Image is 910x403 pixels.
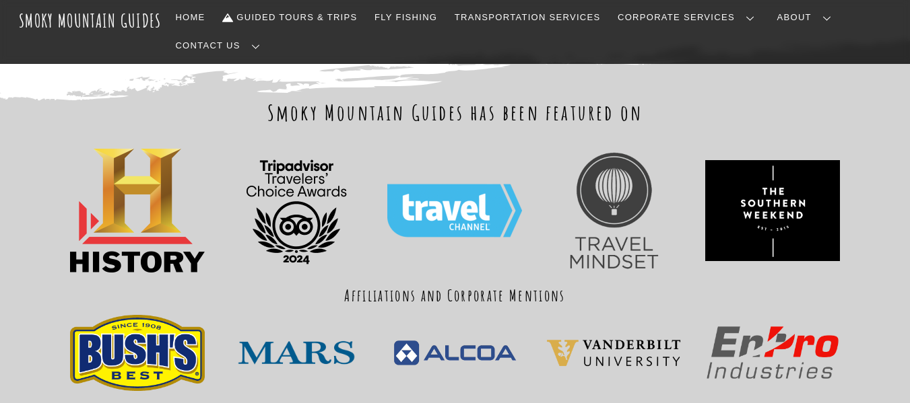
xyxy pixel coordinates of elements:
img: PNGPIX-COM-Alcoa-Logo-PNG-Transparent [387,335,522,371]
img: Enpro_Industries_logo.svg [705,325,840,380]
a: Fly Fishing [369,3,443,32]
a: Contact Us [170,32,271,60]
a: About [772,3,842,32]
img: ece09f7c36744c8fa1a1437cfc0e485a-hd [705,160,840,261]
img: bushs-best-logo [70,315,205,391]
h3: Affiliations and Corporate Mentions [65,285,846,306]
a: Corporate Services [612,3,765,32]
img: Mars-Logo [229,339,364,366]
a: Home [170,3,211,32]
h2: Smoky Mountain Guides has been featured on [65,98,846,126]
img: TC_transparent_BF Logo_L_2024_RGB [229,137,364,285]
img: Travel+Mindset [546,143,681,278]
img: PinClipart.com_free-job-clip-art_2123767 [70,149,205,272]
a: Transportation Services [449,3,606,32]
img: Travel_Channel [387,160,522,261]
a: Smoky Mountain Guides [19,9,162,32]
a: Guided Tours & Trips [217,3,362,32]
img: 225d4cf12a6e9da6996dc3d47250e4de [546,339,681,367]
